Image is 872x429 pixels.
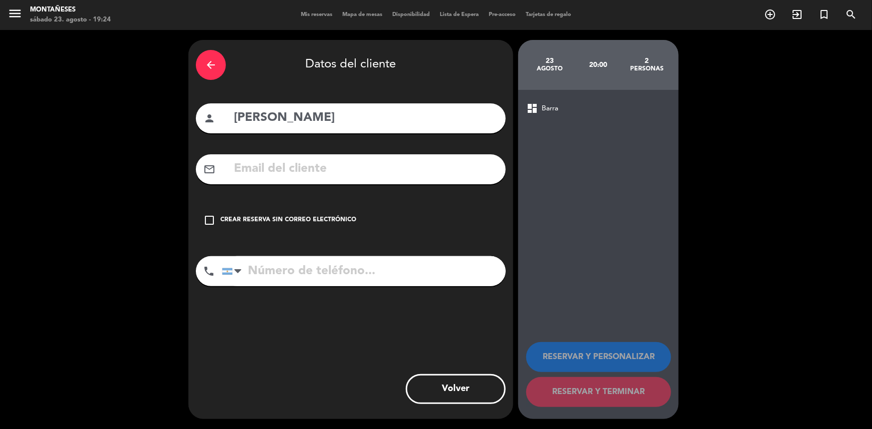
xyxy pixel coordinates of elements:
div: agosto [526,65,574,73]
div: personas [623,65,671,73]
div: 23 [526,57,574,65]
i: turned_in_not [818,8,830,20]
div: Datos del cliente [196,47,506,82]
i: exit_to_app [791,8,803,20]
div: sábado 23. agosto - 19:24 [30,15,111,25]
i: search [845,8,857,20]
i: mail_outline [203,163,215,175]
span: Mis reservas [296,12,337,17]
span: Pre-acceso [484,12,521,17]
i: phone [203,265,215,277]
div: Crear reserva sin correo electrónico [220,215,356,225]
span: Mapa de mesas [337,12,387,17]
input: Nombre del cliente [233,108,498,128]
i: check_box_outline_blank [203,214,215,226]
span: Tarjetas de regalo [521,12,576,17]
input: Email del cliente [233,159,498,179]
button: RESERVAR Y TERMINAR [526,377,671,407]
div: Montañeses [30,5,111,15]
div: Argentina: +54 [222,257,245,286]
i: arrow_back [205,59,217,71]
span: dashboard [526,102,538,114]
div: 2 [623,57,671,65]
i: person [203,112,215,124]
button: RESERVAR Y PERSONALIZAR [526,342,671,372]
span: Barra [542,103,558,114]
button: menu [7,6,22,24]
span: Lista de Espera [435,12,484,17]
input: Número de teléfono... [222,256,506,286]
span: Disponibilidad [387,12,435,17]
i: add_circle_outline [764,8,776,20]
button: Volver [406,374,506,404]
div: 20:00 [574,47,623,82]
i: menu [7,6,22,21]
